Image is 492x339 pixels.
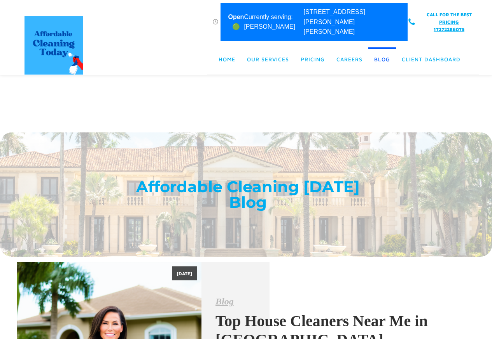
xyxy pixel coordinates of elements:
a: CALL FOR THE BEST PRICING17272286075 [425,11,473,33]
a: Pricing [295,47,331,71]
div: [STREET_ADDRESS][PERSON_NAME][PERSON_NAME] [304,7,400,37]
a: Blog [215,296,234,306]
a: Client Dashboard [396,47,466,71]
div: [DATE] [172,266,197,280]
span: Open 🟢 [228,12,244,32]
a: Home [213,47,241,71]
h1: Affordable Cleaning [DATE] Blog [136,179,360,210]
img: affordable cleaning today Logo [25,16,83,75]
a: Careers [331,47,368,71]
div: Currently serving: [PERSON_NAME] [244,12,303,32]
a: Our Services [241,47,295,71]
a: Blog [368,47,396,71]
img: Clock Affordable Cleaning Today [213,19,218,24]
